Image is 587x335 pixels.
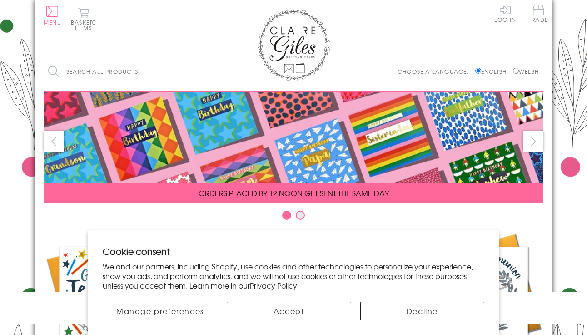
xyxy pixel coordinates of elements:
[360,302,485,320] button: Decline
[44,61,203,82] input: Search all products
[282,211,291,220] button: Carousel Page 1 (Current Slide)
[194,61,203,82] input: Search
[475,67,511,76] label: English
[44,210,543,224] div: Carousel Pagination
[116,305,204,316] span: Manage preferences
[103,262,484,290] p: We and our partners, including Shopify, use cookies and other technologies to personalize your ex...
[523,131,543,152] button: next
[529,5,548,22] span: Trade
[103,245,484,258] h2: Cookie consent
[529,5,548,24] a: Trade
[513,67,539,76] label: Welsh
[75,18,96,32] span: 0 items
[199,188,389,198] span: ORDERS PLACED BY 12 NOON GET SENT THE SAME DAY
[44,131,64,152] button: prev
[513,68,519,74] input: Welsh
[44,18,61,26] span: Menu
[257,9,330,81] img: Claire Giles Greetings Cards
[71,7,96,30] button: Basket0 items
[103,302,218,320] button: Manage preferences
[227,302,351,320] button: Accept
[296,211,305,220] button: Carousel Page 2
[398,67,473,76] p: Choose a language:
[250,280,297,291] a: Privacy Policy
[475,68,481,74] input: English
[44,6,61,25] button: Menu
[494,5,516,22] a: Log In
